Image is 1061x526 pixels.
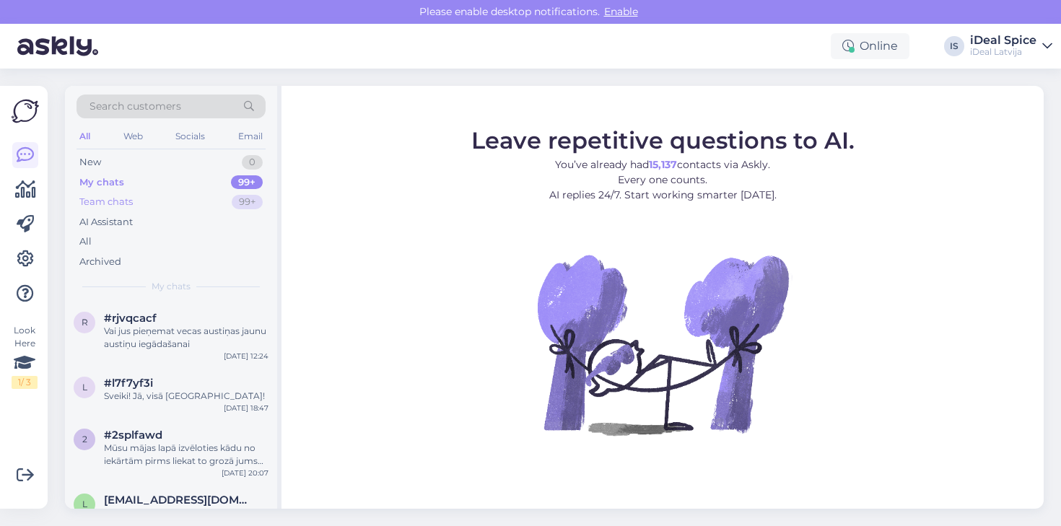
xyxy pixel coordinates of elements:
[104,494,254,507] span: lienegr@icloud.com
[232,195,263,209] div: 99+
[79,215,133,229] div: AI Assistant
[121,127,146,146] div: Web
[79,255,121,269] div: Archived
[231,175,263,190] div: 99+
[533,214,793,474] img: No Chat active
[471,126,855,154] span: Leave repetitive questions to AI.
[831,33,909,59] div: Online
[79,195,133,209] div: Team chats
[222,468,268,478] div: [DATE] 20:07
[12,376,38,389] div: 1 / 3
[82,317,88,328] span: r
[104,507,268,520] div: Paldiess Jums
[82,499,87,509] span: l
[79,155,101,170] div: New
[104,390,268,403] div: Sveiki! Jā, visā [GEOGRAPHIC_DATA]!
[224,403,268,413] div: [DATE] 18:47
[79,234,92,249] div: All
[242,155,263,170] div: 0
[970,46,1036,58] div: iDeal Latvija
[77,127,93,146] div: All
[12,97,39,125] img: Askly Logo
[970,35,1036,46] div: iDeal Spice
[104,429,162,442] span: #2splfawd
[104,442,268,468] div: Mūsu mājas lapā izvēloties kādu no iekārtām pirms liekat to grozā jums tiek jautāts vai Jums ir i...
[89,99,181,114] span: Search customers
[82,382,87,393] span: l
[944,36,964,56] div: IS
[152,280,191,293] span: My chats
[600,5,642,18] span: Enable
[649,158,677,171] b: 15,137
[104,325,268,351] div: Vai jus pieņemat vecas austiņas jaunu austiņu iegādašanai
[104,377,153,390] span: #l7f7yf3i
[235,127,266,146] div: Email
[104,312,157,325] span: #rjvqcacf
[224,351,268,361] div: [DATE] 12:24
[970,35,1052,58] a: iDeal SpiceiDeal Latvija
[471,157,855,203] p: You’ve already had contacts via Askly. Every one counts. AI replies 24/7. Start working smarter [...
[12,324,38,389] div: Look Here
[82,434,87,444] span: 2
[173,127,208,146] div: Socials
[79,175,124,190] div: My chats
